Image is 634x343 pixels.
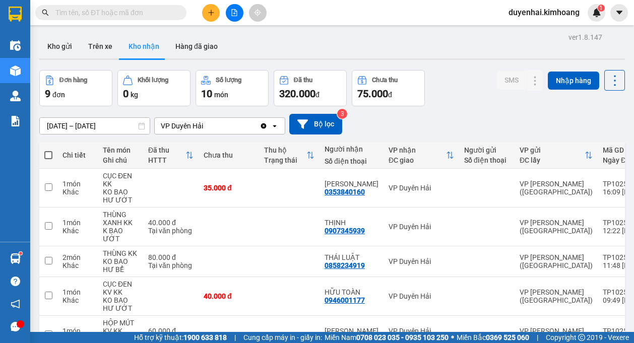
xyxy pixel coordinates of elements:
[117,70,191,106] button: Khối lượng0kg
[103,172,138,188] div: CỤC ĐEN KK
[520,327,593,343] div: VP [PERSON_NAME] ([GEOGRAPHIC_DATA])
[204,151,254,159] div: Chưa thu
[19,252,22,255] sup: 1
[325,296,365,304] div: 0946001177
[103,146,138,154] div: Tên món
[39,70,112,106] button: Đơn hàng9đơn
[294,77,312,84] div: Đã thu
[226,4,243,22] button: file-add
[103,211,138,227] div: THÙNG XANH KK
[389,156,446,164] div: ĐC giao
[52,91,65,99] span: đơn
[337,109,347,119] sup: 3
[279,88,315,100] span: 320.000
[103,257,138,273] div: KO BAO HƯ BỂ
[464,146,510,154] div: Người gửi
[103,296,138,312] div: KO BAO HƯ ƯỚT
[325,288,378,296] div: HỮU TOÀN
[208,9,215,16] span: plus
[384,142,459,169] th: Toggle SortBy
[10,65,21,76] img: warehouse-icon
[325,157,378,165] div: Số điện thoại
[496,71,527,89] button: SMS
[62,219,93,227] div: 1 món
[389,184,454,192] div: VP Duyên Hải
[183,333,227,341] strong: 1900 633 818
[520,146,585,154] div: VP gửi
[389,292,454,300] div: VP Duyên Hải
[315,91,320,99] span: đ
[264,146,306,154] div: Thu hộ
[11,277,20,286] span: question-circle
[325,253,378,261] div: THÁI LUẬT
[55,7,174,18] input: Tìm tên, số ĐT hoặc mã đơn
[103,280,138,296] div: CỤC ĐEN KV KK
[325,327,378,335] div: THÙY DUNG
[62,296,93,304] div: Khác
[42,9,49,16] span: search
[143,142,199,169] th: Toggle SortBy
[103,188,138,204] div: KO BAO HƯ ƯỚT
[234,332,236,343] span: |
[592,8,601,17] img: icon-new-feature
[214,91,228,99] span: món
[486,333,529,341] strong: 0369 525 060
[578,334,585,341] span: copyright
[259,142,320,169] th: Toggle SortBy
[148,253,194,261] div: 80.000 đ
[325,332,449,343] span: Miền Nam
[289,114,342,134] button: Bộ lọc
[457,332,529,343] span: Miền Bắc
[62,288,93,296] div: 1 món
[103,227,138,243] div: K BAO ƯỚT
[271,122,279,130] svg: open
[123,88,129,100] span: 0
[598,5,605,12] sup: 1
[148,227,194,235] div: Tại văn phòng
[204,184,254,192] div: 35.000 đ
[148,156,185,164] div: HTTT
[131,91,138,99] span: kg
[202,4,220,22] button: plus
[9,7,22,22] img: logo-vxr
[167,34,226,58] button: Hàng đã giao
[103,156,138,164] div: Ghi chú
[389,223,454,231] div: VP Duyên Hải
[148,261,194,269] div: Tại văn phòng
[62,227,93,235] div: Khác
[62,151,93,159] div: Chi tiết
[325,188,365,196] div: 0353840160
[500,6,588,19] span: duyenhai.kimhoang
[62,327,93,335] div: 1 món
[254,9,261,16] span: aim
[464,156,510,164] div: Số điện thoại
[260,122,268,130] svg: Clear value
[45,88,50,100] span: 9
[389,257,454,265] div: VP Duyên Hải
[11,299,20,309] span: notification
[201,88,212,100] span: 10
[599,5,603,12] span: 1
[40,118,150,134] input: Select a date range.
[249,4,267,22] button: aim
[10,91,21,101] img: warehouse-icon
[352,70,425,106] button: Chưa thu75.000đ
[10,40,21,51] img: warehouse-icon
[388,91,392,99] span: đ
[451,335,454,339] span: ⚪️
[39,34,80,58] button: Kho gửi
[62,188,93,196] div: Khác
[243,332,322,343] span: Cung cấp máy in - giấy in:
[204,292,254,300] div: 40.000 đ
[274,70,347,106] button: Đã thu320.000đ
[520,180,593,196] div: VP [PERSON_NAME] ([GEOGRAPHIC_DATA])
[357,88,388,100] span: 75.000
[372,77,398,84] div: Chưa thu
[537,332,538,343] span: |
[11,322,20,331] span: message
[325,227,365,235] div: 0907345939
[138,77,168,84] div: Khối lượng
[515,142,598,169] th: Toggle SortBy
[103,319,138,335] div: HỘP MÚT KV KK
[10,116,21,126] img: solution-icon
